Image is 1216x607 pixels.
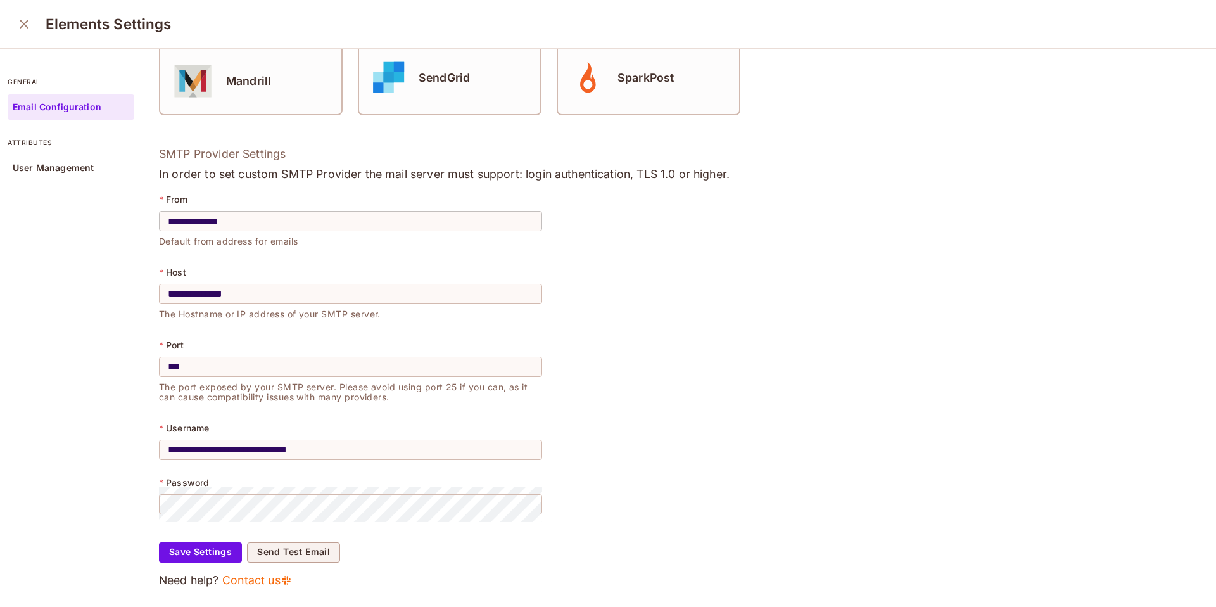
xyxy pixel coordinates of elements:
[46,15,172,33] h3: Elements Settings
[419,72,470,84] h5: SendGrid
[166,478,209,488] p: Password
[166,340,184,350] p: Port
[8,77,134,87] p: general
[159,377,542,402] p: The port exposed by your SMTP server. Please avoid using port 25 if you can, as it can cause comp...
[617,72,674,84] h5: SparkPost
[8,137,134,148] p: attributes
[166,423,209,433] p: Username
[222,573,293,588] a: Contact us
[166,195,187,205] p: From
[159,231,542,246] p: Default from address for emails
[159,167,1198,182] p: In order to set custom SMTP Provider the mail server must support: login authentication, TLS 1.0 ...
[159,146,1198,162] p: SMTP Provider Settings
[247,542,340,563] button: Send Test Email
[13,102,101,112] p: Email Configuration
[13,163,94,173] p: User Management
[11,11,37,37] button: close
[159,542,242,563] button: Save Settings
[159,304,542,319] p: The Hostname or IP address of your SMTP server.
[166,267,186,278] p: Host
[159,573,1198,588] p: Need help?
[226,75,271,87] h5: Mandrill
